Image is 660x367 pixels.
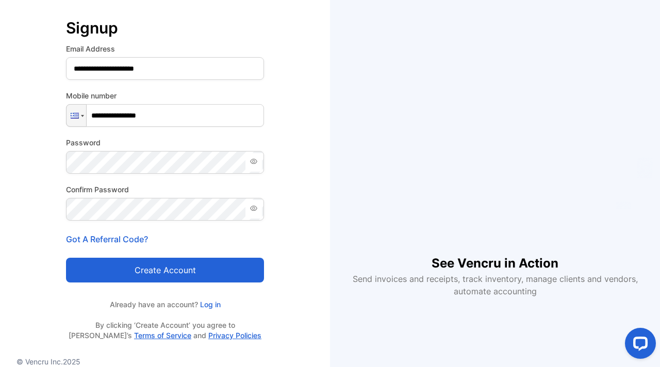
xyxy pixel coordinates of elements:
a: Terms of Service [134,331,191,340]
a: Log in [198,300,221,309]
iframe: LiveChat chat widget [617,324,660,367]
button: Create account [66,258,264,282]
label: Confirm Password [66,184,264,195]
p: By clicking ‘Create Account’ you agree to [PERSON_NAME]’s and [66,320,264,341]
p: Send invoices and receipts, track inventory, manage clients and vendors, automate accounting [346,273,643,297]
label: Mobile number [66,90,264,101]
p: Already have an account? [66,299,264,310]
p: Got A Referral Code? [66,233,264,245]
div: Greece: + 30 [67,105,86,126]
p: Signup [66,15,264,40]
label: Password [66,137,264,148]
label: Email Address [66,43,264,54]
h1: See Vencru in Action [432,238,558,273]
a: Privacy Policies [208,331,261,340]
iframe: YouTube video player [363,70,627,238]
